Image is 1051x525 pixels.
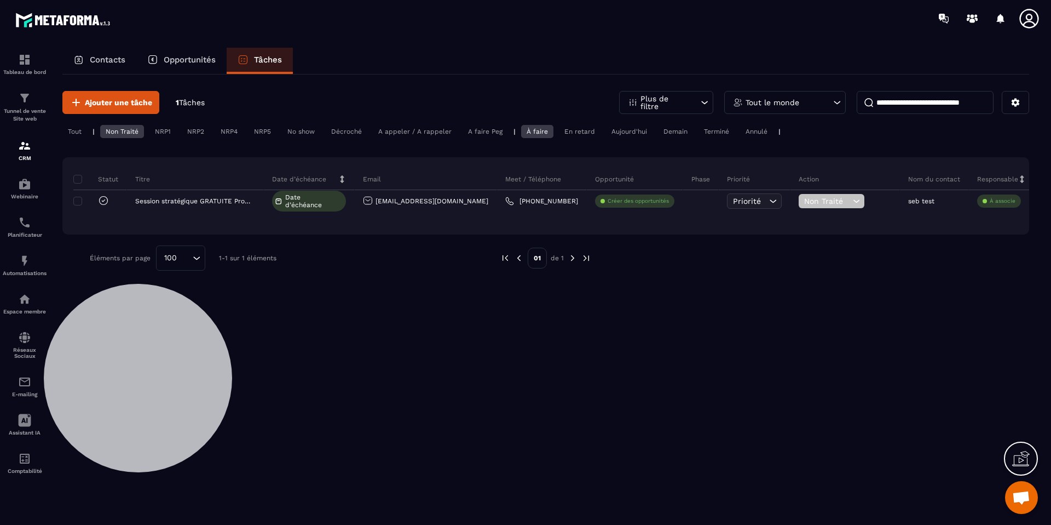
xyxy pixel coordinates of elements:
p: Date d’échéance [272,175,326,184]
img: formation [18,92,31,105]
div: Tout [62,125,87,138]
p: Action [799,175,819,184]
a: formationformationTunnel de vente Site web [3,83,47,131]
a: emailemailE-mailing [3,367,47,406]
img: automations [18,293,31,306]
p: CRM [3,155,47,161]
p: Contacts [90,55,125,65]
p: Session stratégique GRATUITE Programme Ariane [135,197,252,205]
a: Contacts [62,48,136,74]
p: de 1 [551,254,564,262]
span: Non Traité [804,197,850,206]
div: NRP1 [149,125,176,138]
a: automationsautomationsAutomatisations [3,246,47,284]
div: Non Traité [100,125,144,138]
div: En retard [559,125,600,138]
p: Email [363,175,381,184]
p: Titre [135,175,150,184]
p: Espace membre [3,309,47,315]
div: NRP4 [215,125,243,138]
p: Phase [691,175,710,184]
p: Tunnel de vente Site web [3,107,47,123]
a: Tâches [227,48,293,74]
div: No show [282,125,320,138]
img: next [568,253,578,263]
span: Tâches [179,98,205,107]
div: A faire Peg [463,125,508,138]
p: Priorité [727,175,750,184]
span: 100 [160,252,181,264]
img: next [581,253,591,263]
p: Éléments par page [90,254,151,262]
a: formationformationTableau de bord [3,45,47,83]
p: | [513,128,516,135]
p: Tableau de bord [3,69,47,75]
p: Plus de filtre [640,95,689,110]
img: formation [18,53,31,66]
img: formation [18,139,31,152]
div: Annulé [740,125,773,138]
p: E-mailing [3,391,47,397]
p: 01 [528,248,547,269]
a: Assistant IA [3,406,47,444]
p: Meet / Téléphone [505,175,561,184]
p: Responsable [977,175,1018,184]
p: Statut [76,175,118,184]
img: automations [18,254,31,267]
div: À faire [521,125,553,138]
div: A appeler / A rappeler [373,125,457,138]
div: NRP5 [249,125,276,138]
p: Nom du contact [908,175,960,184]
a: accountantaccountantComptabilité [3,444,47,482]
a: formationformationCRM [3,131,47,169]
img: scheduler [18,216,31,229]
input: Search for option [181,252,190,264]
p: | [93,128,95,135]
img: logo [15,10,114,30]
span: Priorité [733,197,761,206]
div: Demain [658,125,693,138]
img: prev [514,253,524,263]
p: À associe [990,197,1015,205]
a: social-networksocial-networkRéseaux Sociaux [3,323,47,367]
button: Ajouter une tâche [62,91,159,114]
p: Comptabilité [3,468,47,474]
div: Terminé [698,125,735,138]
div: Search for option [156,246,205,271]
a: automationsautomationsEspace membre [3,284,47,323]
p: Planificateur [3,232,47,238]
p: seb test [908,197,934,205]
p: Webinaire [3,193,47,199]
a: [PHONE_NUMBER] [505,197,578,206]
p: Opportunités [164,55,216,65]
div: NRP2 [182,125,210,138]
p: Tâches [254,55,282,65]
p: 1-1 sur 1 éléments [219,254,276,262]
a: automationsautomationsWebinaire [3,169,47,208]
img: accountant [18,452,31,465]
p: Tout le monde [746,99,799,106]
p: Créer des opportunités [608,197,669,205]
p: Automatisations [3,270,47,276]
img: automations [18,178,31,191]
span: Ajouter une tâche [85,97,152,108]
div: Décroché [326,125,367,138]
a: schedulerschedulerPlanificateur [3,208,47,246]
div: Aujourd'hui [606,125,652,138]
img: email [18,375,31,389]
img: prev [500,253,510,263]
span: Date d’échéance [285,193,343,209]
p: Assistant IA [3,430,47,436]
p: Opportunité [595,175,634,184]
div: Ouvrir le chat [1005,481,1038,514]
a: Opportunités [136,48,227,74]
p: 1 [176,98,205,108]
p: | [778,128,781,135]
p: Réseaux Sociaux [3,347,47,359]
img: social-network [18,331,31,344]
